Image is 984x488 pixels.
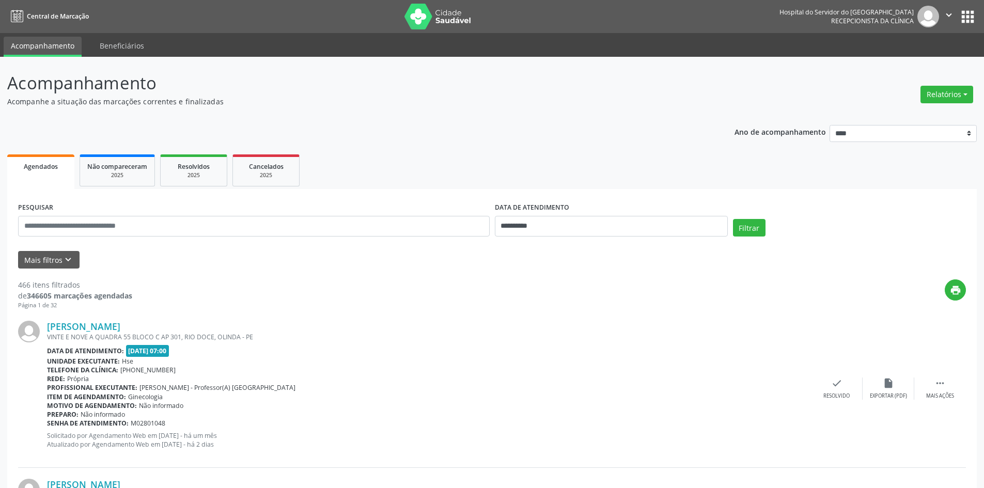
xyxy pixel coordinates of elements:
[831,17,914,25] span: Recepcionista da clínica
[939,6,959,27] button: 
[47,366,118,374] b: Telefone da clínica:
[950,285,961,296] i: print
[131,419,165,428] span: M02801048
[128,392,163,401] span: Ginecologia
[934,377,946,389] i: 
[27,291,132,301] strong: 346605 marcações agendadas
[249,162,284,171] span: Cancelados
[733,219,766,237] button: Filtrar
[831,377,842,389] i: check
[47,357,120,366] b: Unidade executante:
[47,383,137,392] b: Profissional executante:
[92,37,151,55] a: Beneficiários
[47,374,65,383] b: Rede:
[945,279,966,301] button: print
[735,125,826,138] p: Ano de acompanhamento
[18,279,132,290] div: 466 itens filtrados
[47,321,120,332] a: [PERSON_NAME]
[917,6,939,27] img: img
[87,171,147,179] div: 2025
[920,86,973,103] button: Relatórios
[47,431,811,449] p: Solicitado por Agendamento Web em [DATE] - há um mês Atualizado por Agendamento Web em [DATE] - h...
[139,383,295,392] span: [PERSON_NAME] - Professor(A) [GEOGRAPHIC_DATA]
[47,410,79,419] b: Preparo:
[139,401,183,410] span: Não informado
[87,162,147,171] span: Não compareceram
[81,410,125,419] span: Não informado
[779,8,914,17] div: Hospital do Servidor do [GEOGRAPHIC_DATA]
[67,374,89,383] span: Própria
[178,162,210,171] span: Resolvidos
[823,392,850,400] div: Resolvido
[27,12,89,21] span: Central de Marcação
[18,251,80,269] button: Mais filtroskeyboard_arrow_down
[18,200,53,216] label: PESQUISAR
[168,171,220,179] div: 2025
[926,392,954,400] div: Mais ações
[18,321,40,342] img: img
[959,8,977,26] button: apps
[495,200,569,216] label: DATA DE ATENDIMENTO
[18,301,132,310] div: Página 1 de 32
[47,392,126,401] b: Item de agendamento:
[120,366,176,374] span: [PHONE_NUMBER]
[4,37,82,57] a: Acompanhamento
[240,171,292,179] div: 2025
[7,70,686,96] p: Acompanhamento
[7,8,89,25] a: Central de Marcação
[126,345,169,357] span: [DATE] 07:00
[870,392,907,400] div: Exportar (PDF)
[47,401,137,410] b: Motivo de agendamento:
[7,96,686,107] p: Acompanhe a situação das marcações correntes e finalizadas
[18,290,132,301] div: de
[24,162,58,171] span: Agendados
[47,419,129,428] b: Senha de atendimento:
[122,357,133,366] span: Hse
[63,254,74,265] i: keyboard_arrow_down
[47,333,811,341] div: VINTE E NOVE A QUADRA 55 BLOCO C AP 301, RIO DOCE, OLINDA - PE
[883,377,894,389] i: insert_drive_file
[47,347,124,355] b: Data de atendimento:
[943,9,955,21] i: 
